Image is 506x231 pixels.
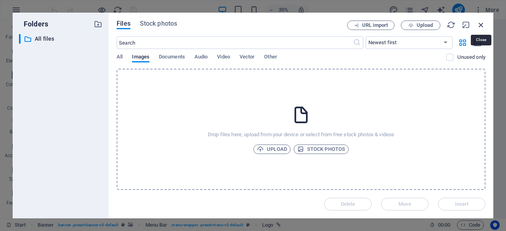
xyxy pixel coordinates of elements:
span: URL import [362,23,388,28]
span: Video [217,52,230,63]
span: Images [132,52,149,63]
p: Drop files here, upload from your device or select from free stock photos & videos [208,131,394,138]
span: Documents [159,52,185,63]
span: Vector [240,52,255,63]
p: Folders [19,19,48,29]
p: Displays only files that are not in use on the website. Files added during this session can still... [457,54,485,61]
button: Upload [253,145,291,154]
span: Audio [194,52,208,63]
i: Create new folder [94,20,102,28]
span: Files [117,19,130,28]
div: ​ [19,34,21,44]
button: Stock photos [294,145,349,154]
span: All [117,52,123,63]
span: Stock photos [297,145,345,154]
p: All files [35,34,88,43]
i: Reload [447,21,455,29]
span: Upload [257,145,287,154]
input: Search [117,36,353,49]
button: URL import [347,21,395,30]
span: Stock photos [140,19,177,28]
i: Minimize [462,21,470,29]
span: Upload [417,23,433,28]
span: Other [264,52,277,63]
button: Upload [401,21,440,30]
